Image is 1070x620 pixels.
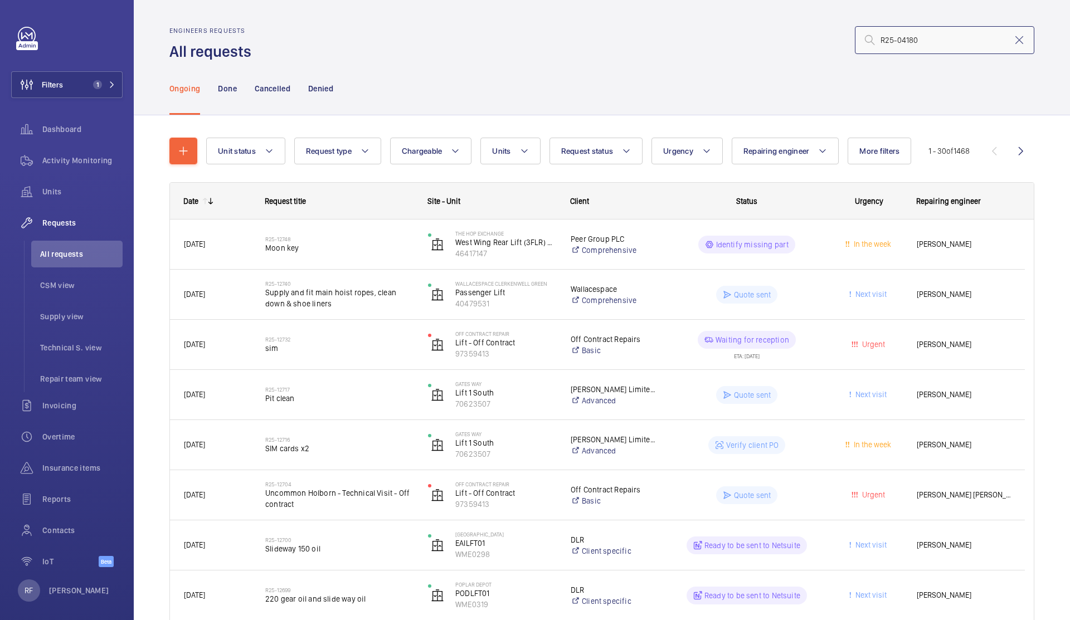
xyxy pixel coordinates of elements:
a: Basic [571,345,658,356]
input: Search by request number or quote number [855,26,1034,54]
p: Wallacespace Clerkenwell Green [455,280,556,287]
h2: R25-12740 [265,280,414,287]
span: More filters [859,147,899,155]
p: PODLFT01 [455,588,556,599]
span: Repairing engineer [916,197,981,206]
span: Client [570,197,589,206]
p: Quote sent [734,389,771,401]
p: Off Contract Repair [455,481,556,487]
span: Site - Unit [427,197,460,206]
p: [PERSON_NAME] [49,585,109,596]
a: Client specific [571,545,658,556]
h2: R25-12748 [265,236,414,242]
p: Wallacespace [571,284,658,295]
a: Comprehensive [571,295,658,306]
span: Chargeable [402,147,442,155]
p: 40479531 [455,298,556,309]
span: Reports [42,494,123,505]
button: Unit status [206,138,285,164]
p: Gates Way [455,431,556,437]
button: Filters1 [11,71,123,98]
p: 46417147 [455,248,556,259]
p: West Wing Rear Lift (3FLR) GOODS LIFT [455,237,556,248]
p: Off Contract Repair [455,330,556,337]
span: [DATE] [184,490,205,499]
span: Urgent [860,490,885,499]
span: Contacts [42,525,123,536]
span: Supply and fit main hoist ropes, clean down & shoe liners [265,287,414,309]
p: EAILFT01 [455,538,556,549]
p: Lift 1 South [455,437,556,448]
span: Requests [42,217,123,228]
span: Pit clean [265,393,414,404]
a: Advanced [571,445,658,456]
span: Request title [265,197,306,206]
span: Moon key [265,242,414,253]
p: Off Contract Repairs [571,484,658,495]
p: Quote sent [734,490,771,501]
p: [PERSON_NAME] Limited: Gates Way [571,434,658,445]
img: elevator.svg [431,288,444,301]
span: 1 [93,80,102,89]
span: SIM cards x2 [265,443,414,454]
p: Quote sent [734,289,771,300]
span: Unit status [218,147,256,155]
p: [GEOGRAPHIC_DATA] [455,531,556,538]
span: Dashboard [42,124,123,135]
h2: R25-12732 [265,336,414,343]
p: Peer Group PLC [571,233,658,245]
span: [DATE] [184,590,205,599]
div: Date [183,197,198,206]
span: Next visit [853,590,887,599]
span: Supply view [40,311,123,322]
span: Beta [99,556,114,567]
p: DLR [571,584,658,595]
span: 220 gear oil and slide way oil [265,593,414,604]
p: [PERSON_NAME] Limited: Gates Way [571,384,658,395]
span: [DATE] [184,240,205,248]
span: Request type [306,147,352,155]
p: DLR [571,534,658,545]
p: Passenger Lift [455,287,556,298]
p: 70623507 [455,398,556,409]
p: WME0298 [455,549,556,560]
span: Status [736,197,757,206]
span: Urgent [860,340,885,349]
h2: R25-12704 [265,481,414,487]
span: [PERSON_NAME] [917,238,1011,251]
img: elevator.svg [431,489,444,502]
span: 1 - 30 1468 [928,147,970,155]
span: Request status [561,147,614,155]
p: 97359413 [455,499,556,510]
p: WME0319 [455,599,556,610]
span: Next visit [853,290,887,299]
span: Repair team view [40,373,123,384]
p: Waiting for reception [716,334,789,345]
span: [PERSON_NAME] [PERSON_NAME] [917,489,1011,501]
span: Urgency [663,147,693,155]
button: Units [480,138,540,164]
p: The Hop Exchange [455,230,556,237]
p: Cancelled [255,83,290,94]
p: Lift - Off Contract [455,487,556,499]
span: Next visit [853,540,887,549]
span: [DATE] [184,290,205,299]
span: IoT [42,556,99,567]
h2: R25-12716 [265,436,414,443]
span: Overtime [42,431,123,442]
p: Lift 1 South [455,387,556,398]
p: Ready to be sent to Netsuite [704,540,800,551]
h2: Engineers requests [169,27,258,35]
p: Gates Way [455,380,556,387]
span: of [946,147,954,155]
button: Chargeable [390,138,472,164]
h2: R25-12717 [265,386,414,393]
a: Client specific [571,595,658,607]
img: elevator.svg [431,539,444,552]
span: [DATE] [184,540,205,549]
span: Urgency [855,197,883,206]
span: In the week [852,240,891,248]
p: Identify missing part [716,239,789,250]
span: Slideway 150 oil [265,543,414,554]
span: Units [492,147,510,155]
